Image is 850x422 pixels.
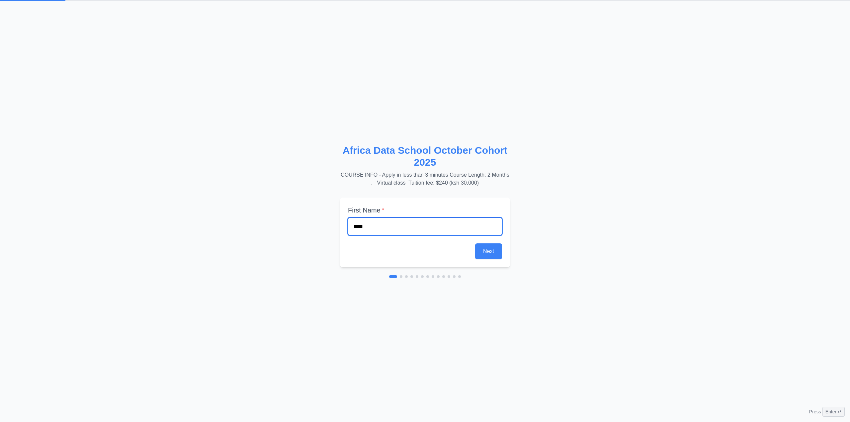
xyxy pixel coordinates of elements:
p: COURSE INFO - Apply in less than 3 minutes Course Length: 2 Months , Virtual class Tuition fee: $... [340,171,510,187]
label: First Name [348,206,502,215]
button: Next [475,243,502,259]
div: Press [809,407,845,417]
h2: Africa Data School October Cohort 2025 [340,144,510,168]
span: Enter ↵ [822,407,845,417]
